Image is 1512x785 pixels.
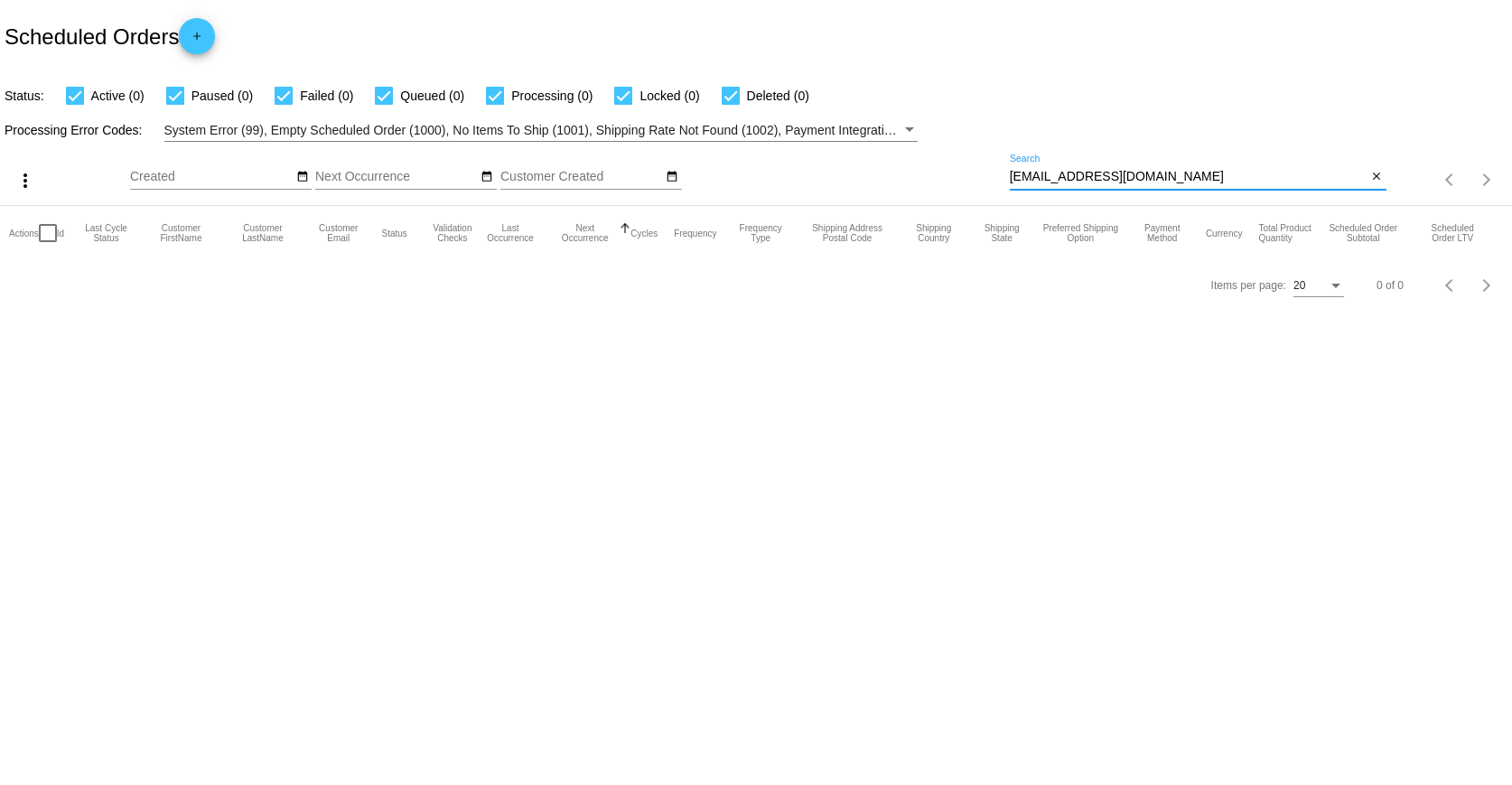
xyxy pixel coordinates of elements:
button: Change sorting for PreferredShippingOption [1042,223,1118,243]
mat-icon: add [186,30,208,51]
mat-icon: date_range [481,170,493,184]
span: Locked (0) [639,85,699,107]
button: Change sorting for Subtotal [1324,223,1402,243]
h2: Scheduled Orders [5,18,215,54]
button: Change sorting for Id [57,228,64,238]
button: Change sorting for LifetimeValue [1418,223,1486,243]
mat-icon: more_vert [14,170,36,192]
span: Failed (0) [300,85,353,107]
input: Created [130,170,293,184]
button: Change sorting for LastProcessingCycleId [80,223,132,243]
button: Change sorting for Frequency [674,228,716,238]
input: Search [1010,170,1367,184]
span: Status: [5,89,44,103]
button: Next page [1469,162,1505,198]
button: Change sorting for CurrencyIso [1206,228,1243,238]
div: 0 of 0 [1377,279,1404,292]
span: Paused (0) [191,85,253,107]
mat-header-cell: Total Product Quantity [1258,206,1324,260]
span: Processing Error Codes: [5,123,143,137]
button: Next page [1469,267,1505,304]
button: Previous page [1433,162,1469,198]
mat-icon: date_range [296,170,309,184]
span: Queued (0) [400,85,464,107]
mat-icon: close [1370,170,1383,184]
mat-select: Filter by Processing Error Codes [164,119,919,142]
button: Clear [1367,168,1386,187]
button: Change sorting for ShippingState [977,223,1026,243]
button: Change sorting for ShippingPostcode [805,223,891,243]
input: Customer Created [500,170,663,184]
button: Change sorting for NextOccurrenceUtc [555,223,614,243]
span: Deleted (0) [747,85,809,107]
div: Items per page: [1211,279,1286,292]
button: Change sorting for Cycles [630,228,658,238]
span: Processing (0) [511,85,593,107]
button: Change sorting for CustomerFirstName [148,223,214,243]
button: Change sorting for CustomerLastName [230,223,295,243]
span: Active (0) [91,85,145,107]
span: 20 [1293,279,1305,292]
button: Change sorting for Status [381,228,406,238]
mat-header-cell: Actions [9,206,39,260]
button: Change sorting for FrequencyType [733,223,789,243]
mat-icon: date_range [666,170,678,184]
button: Change sorting for PaymentMethod.Type [1135,223,1190,243]
input: Next Occurrence [315,170,478,184]
button: Previous page [1433,267,1469,304]
button: Change sorting for CustomerEmail [312,223,365,243]
button: Change sorting for LastOccurrenceUtc [481,223,539,243]
button: Change sorting for ShippingCountry [906,223,961,243]
mat-header-cell: Validation Checks [424,206,481,260]
mat-select: Items per page: [1293,280,1344,293]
